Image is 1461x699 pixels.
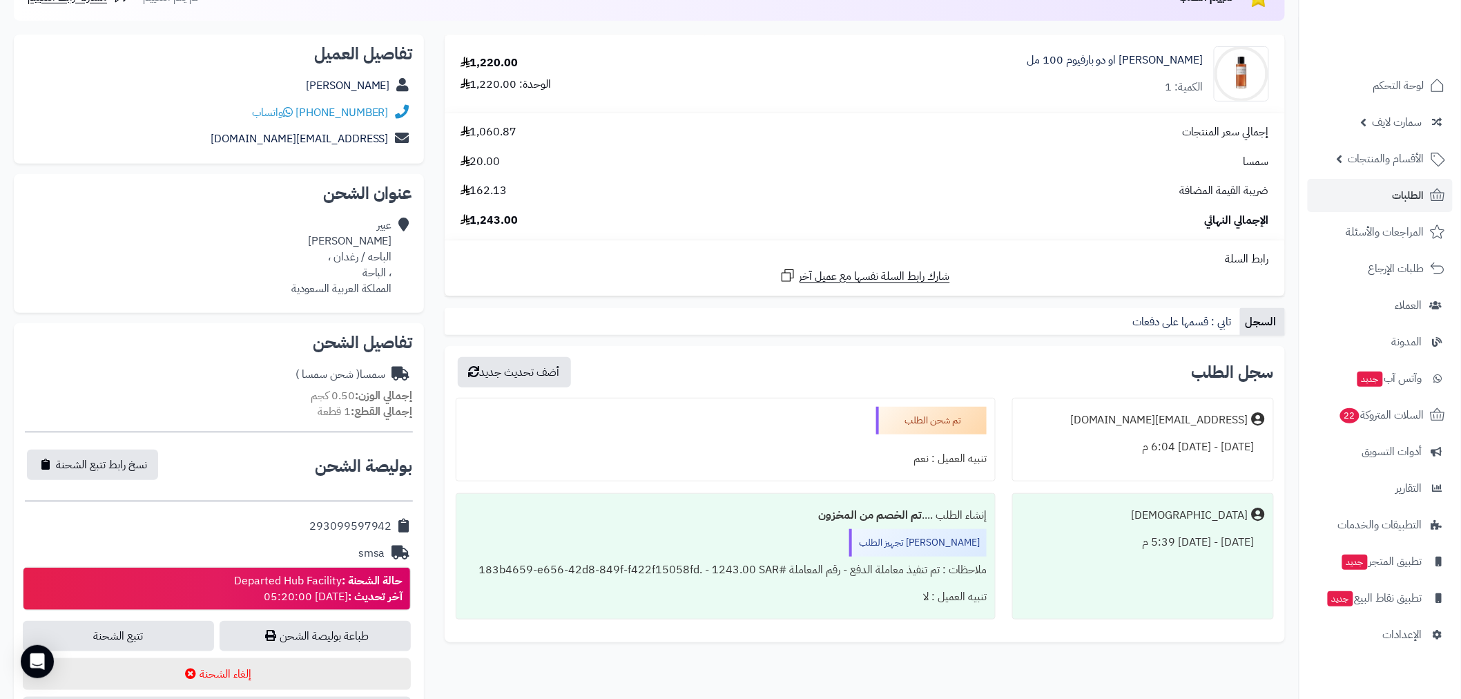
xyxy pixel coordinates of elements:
[1392,332,1422,352] span: المدونة
[1362,442,1422,461] span: أدوات التسويق
[461,183,507,199] span: 162.13
[1308,618,1453,651] a: الإعدادات
[1308,325,1453,358] a: المدونة
[1128,308,1240,336] a: تابي : قسمها على دفعات
[1308,582,1453,615] a: تطبيق نقاط البيعجديد
[1183,124,1269,140] span: إجمالي سعر المنتجات
[1308,179,1453,212] a: الطلبات
[1021,434,1265,461] div: [DATE] - [DATE] 6:04 م
[1244,154,1269,170] span: سمسا
[25,46,413,62] h2: تفاصيل العميل
[1215,46,1268,102] img: 1741721700-Bois_Talisman_Eau_de_Parfum-90x90.jpg
[849,529,987,557] div: [PERSON_NAME] تجهيز الطلب
[1165,79,1203,95] div: الكمية: 1
[1339,405,1424,425] span: السلات المتروكة
[1341,552,1422,571] span: تطبيق المتجر
[1308,545,1453,578] a: تطبيق المتجرجديد
[23,621,214,651] a: تتبع الشحنة
[1308,69,1453,102] a: لوحة التحكم
[291,218,392,296] div: عبير [PERSON_NAME] الباحه / رغدان ، ، الباحة المملكة العربية السعودية
[461,77,552,93] div: الوحدة: 1,220.00
[1338,515,1422,535] span: التطبيقات والخدمات
[465,446,987,472] div: تنبيه العميل : نعم
[1356,369,1422,388] span: وآتس آب
[358,546,385,562] div: smsa
[1308,435,1453,468] a: أدوات التسويق
[351,403,413,420] strong: إجمالي القطع:
[1396,479,1422,498] span: التقارير
[296,367,385,383] div: سمسا
[461,154,501,170] span: 20.00
[818,507,922,524] b: تم الخصم من المخزون
[211,131,389,147] a: [EMAIL_ADDRESS][DOMAIN_NAME]
[1027,52,1203,68] a: [PERSON_NAME] او دو بارفيوم 100 مل
[1368,259,1424,278] span: طلبات الإرجاع
[1342,555,1368,570] span: جديد
[318,403,413,420] small: 1 قطعة
[1308,362,1453,395] a: وآتس آبجديد
[56,457,147,473] span: نسخ رابط تتبع الشحنة
[296,366,360,383] span: ( شحن سمسا )
[465,584,987,611] div: تنبيه العميل : لا
[780,267,950,285] a: شارك رابط السلة نفسها مع عميل آخر
[1308,508,1453,542] a: التطبيقات والخدمات
[465,557,987,584] div: ملاحظات : تم تنفيذ معاملة الدفع - رقم المعاملة #183b4659-e656-42d8-849f-f422f15058fd. - 1243.00 SAR
[461,124,517,140] span: 1,060.87
[1357,372,1383,387] span: جديد
[461,55,519,71] div: 1,220.00
[800,269,950,285] span: شارك رابط السلة نفسها مع عميل آخر
[315,458,413,475] h2: بوليصة الشحن
[25,185,413,202] h2: عنوان الشحن
[1132,508,1248,524] div: [DEMOGRAPHIC_DATA]
[23,658,411,690] button: إلغاء الشحنة
[1326,588,1422,608] span: تطبيق نقاط البيع
[1308,399,1453,432] a: السلات المتروكة22
[25,334,413,351] h2: تفاصيل الشحن
[1070,412,1248,428] div: [EMAIL_ADDRESS][DOMAIN_NAME]
[1308,472,1453,505] a: التقارير
[311,387,413,404] small: 0.50 كجم
[348,588,403,605] strong: آخر تحديث :
[1021,529,1265,556] div: [DATE] - [DATE] 5:39 م
[1395,296,1422,315] span: العملاء
[458,357,571,387] button: أضف تحديث جديد
[876,407,987,434] div: تم شحن الطلب
[465,502,987,529] div: إنشاء الطلب ....
[450,251,1279,267] div: رابط السلة
[1308,216,1453,249] a: المراجعات والأسئلة
[1393,186,1424,205] span: الطلبات
[252,104,293,121] a: واتساب
[21,645,54,678] div: Open Intercom Messenger
[309,519,392,535] div: 293099597942
[220,621,411,651] a: طباعة بوليصة الشحن
[1367,35,1448,64] img: logo-2.png
[461,213,519,229] span: 1,243.00
[1373,76,1424,95] span: لوحة التحكم
[1192,364,1274,381] h3: سجل الطلب
[27,450,158,480] button: نسخ رابط تتبع الشحنة
[1373,113,1422,132] span: سمارت لايف
[1240,308,1285,336] a: السجل
[306,77,390,94] a: [PERSON_NAME]
[234,573,403,605] div: Departed Hub Facility [DATE] 05:20:00
[1383,625,1422,644] span: الإعدادات
[1328,591,1353,606] span: جديد
[1308,252,1453,285] a: طلبات الإرجاع
[355,387,413,404] strong: إجمالي الوزن:
[1348,149,1424,169] span: الأقسام والمنتجات
[1180,183,1269,199] span: ضريبة القيمة المضافة
[1205,213,1269,229] span: الإجمالي النهائي
[1346,222,1424,242] span: المراجعات والأسئلة
[342,573,403,589] strong: حالة الشحنة :
[1308,289,1453,322] a: العملاء
[1340,408,1360,423] span: 22
[296,104,389,121] a: [PHONE_NUMBER]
